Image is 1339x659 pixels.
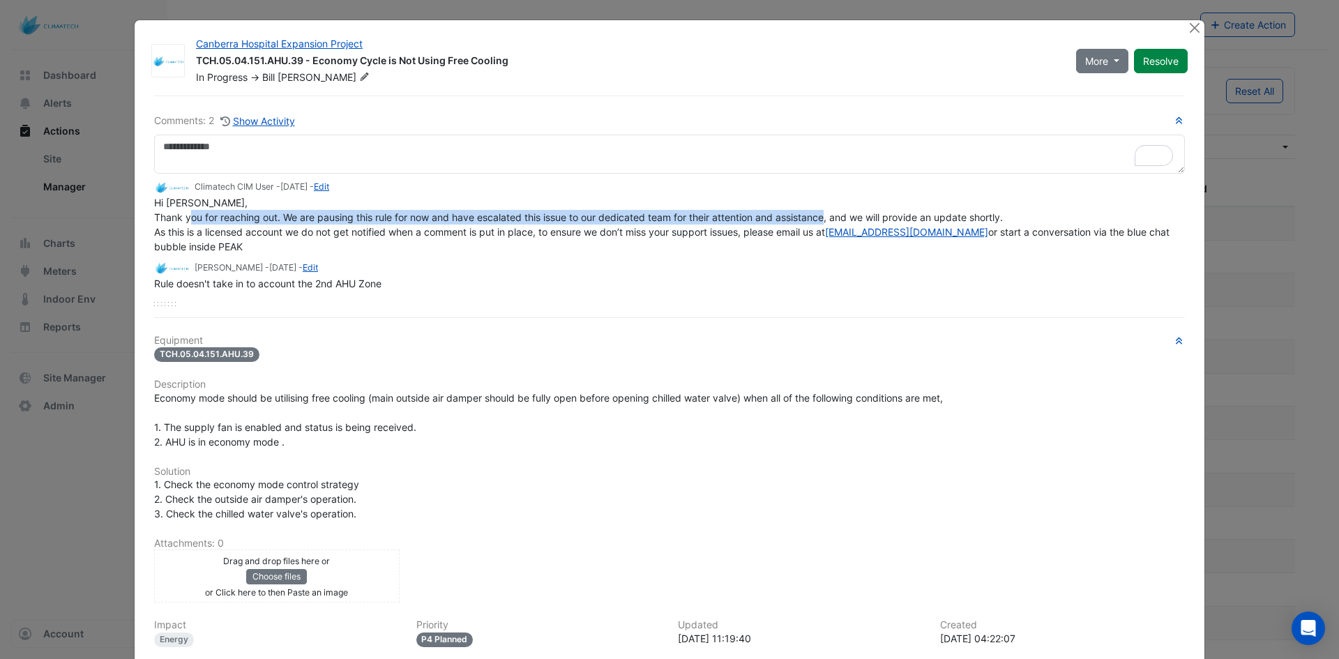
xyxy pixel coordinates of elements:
[940,619,1186,631] h6: Created
[250,71,259,83] span: ->
[269,262,296,273] span: 2024-11-17 04:22:07
[154,113,296,129] div: Comments: 2
[1076,49,1128,73] button: More
[154,260,189,275] img: Climatech
[196,54,1059,70] div: TCH.05.04.151.AHU.39 - Economy Cycle is Not Using Free Cooling
[154,347,259,362] span: TCH.05.04.151.AHU.39
[1292,612,1325,645] div: Open Intercom Messenger
[154,466,1185,478] h6: Solution
[1085,54,1108,68] span: More
[223,556,330,566] small: Drag and drop files here or
[303,262,318,273] a: Edit
[416,619,662,631] h6: Priority
[678,631,923,646] div: [DATE] 11:19:40
[196,38,363,50] a: Canberra Hospital Expansion Project
[154,478,362,520] span: 1. Check the economy mode control strategy 2. Check the outside air damper's operation. 3. Check ...
[154,335,1185,347] h6: Equipment
[154,392,946,448] span: Economy mode should be utilising free cooling (main outside air damper should be fully open befor...
[205,587,348,598] small: or Click here to then Paste an image
[195,181,329,193] small: Climatech CIM User - -
[678,619,923,631] h6: Updated
[246,569,307,584] button: Choose files
[154,619,400,631] h6: Impact
[1134,49,1188,73] button: Resolve
[154,135,1185,174] textarea: To enrich screen reader interactions, please activate Accessibility in Grammarly extension settings
[416,633,474,647] div: P4 Planned
[154,379,1185,391] h6: Description
[825,226,988,238] a: [EMAIL_ADDRESS][DOMAIN_NAME]
[154,278,381,289] span: Rule doesn't take in to account the 2nd AHU Zone
[1187,20,1202,35] button: Close
[154,633,194,647] div: Energy
[278,70,372,84] span: [PERSON_NAME]
[196,71,248,83] span: In Progress
[262,71,275,83] span: Bill
[154,538,1185,550] h6: Attachments: 0
[195,262,318,274] small: [PERSON_NAME] - -
[154,180,189,195] img: Climatech
[314,181,329,192] a: Edit
[940,631,1186,646] div: [DATE] 04:22:07
[154,197,1172,252] span: Hi [PERSON_NAME], Thank you for reaching out. We are pausing this rule for now and have escalated...
[220,113,296,129] button: Show Activity
[280,181,308,192] span: 2024-11-18 11:19:40
[152,54,184,68] img: Climatech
